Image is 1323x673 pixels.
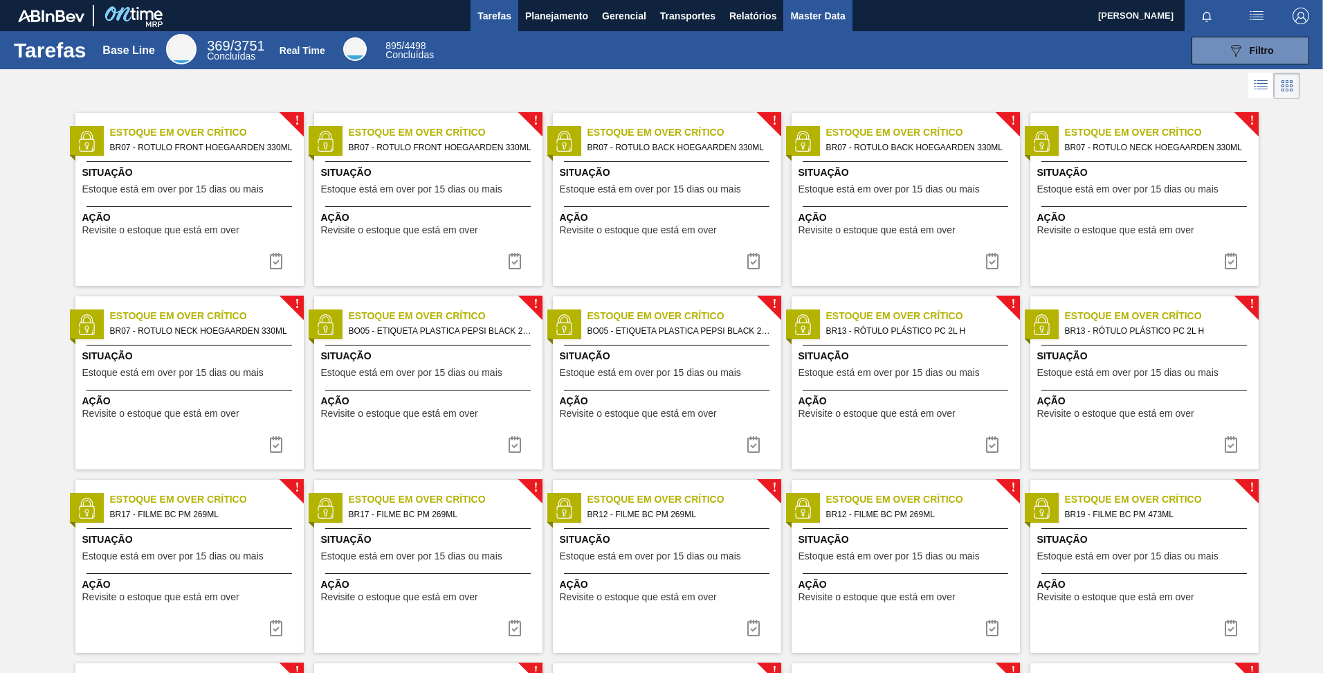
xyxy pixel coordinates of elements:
[1037,210,1255,225] span: Ação
[82,592,239,602] span: Revisite o estoque que está em over
[554,498,574,519] img: status
[295,483,299,493] span: !
[349,140,531,155] span: BR07 - ROTULO FRONT HOEGAARDEN 330ML
[826,309,1020,323] span: Estoque em Over Crítico
[76,314,97,335] img: status
[1011,299,1015,309] span: !
[1031,498,1052,519] img: status
[792,131,813,152] img: status
[799,532,1016,547] span: Situação
[745,253,762,269] img: icon-task complete
[1214,614,1248,642] div: Completar tarefa: 29737101
[1037,592,1194,602] span: Revisite o estoque que está em over
[1037,532,1255,547] span: Situação
[976,247,1009,275] div: Completar tarefa: 29737095
[792,314,813,335] img: status
[602,8,646,24] span: Gerencial
[1065,323,1248,339] span: BR13 - RÓTULO PLÁSTICO PC 2L H
[385,42,434,60] div: Real Time
[315,498,336,519] img: status
[737,431,770,458] button: icon-task complete
[321,394,539,409] span: Ação
[799,165,1016,180] span: Situação
[587,309,781,323] span: Estoque em Over Crítico
[587,125,781,140] span: Estoque em Over Crítico
[826,125,1020,140] span: Estoque em Over Crítico
[560,532,778,547] span: Situação
[82,210,300,225] span: Ação
[385,49,434,60] span: Concluídas
[1037,165,1255,180] span: Situação
[560,592,717,602] span: Revisite o estoque que está em over
[1185,6,1229,26] button: Notificações
[110,492,304,507] span: Estoque em Over Crítico
[1274,73,1300,99] div: Visão em Cards
[207,40,264,61] div: Base Line
[82,184,264,195] span: Estoque está em over por 15 dias ou mais
[268,436,284,453] img: icon-task complete
[737,614,770,642] div: Completar tarefa: 29737100
[321,210,539,225] span: Ação
[729,8,776,24] span: Relatórios
[1037,225,1194,235] span: Revisite o estoque que está em over
[82,368,264,378] span: Estoque está em over por 15 dias ou mais
[737,614,770,642] button: icon-task complete
[1214,614,1248,642] button: icon-task complete
[587,492,781,507] span: Estoque em Over Crítico
[984,436,1001,453] img: icon-task complete
[295,299,299,309] span: !
[315,131,336,152] img: status
[110,323,293,339] span: BR07 - ROTULO NECK HOEGAARDEN 330ML
[18,10,84,22] img: TNhmsLtSVTkK8tSr43FrP2fwEKptu5GPRR3wAAAABJRU5ErkJggg==
[385,40,426,51] span: / 4498
[587,507,770,522] span: BR12 - FILME BC PM 269ML
[533,116,538,126] span: !
[799,225,956,235] span: Revisite o estoque que está em over
[259,431,293,458] div: Completar tarefa: 29737096
[259,431,293,458] button: icon-task complete
[799,368,980,378] span: Estoque está em over por 15 dias ou mais
[82,349,300,364] span: Situação
[321,551,502,562] span: Estoque está em over por 15 dias ou mais
[984,253,1001,269] img: icon-task complete
[76,131,97,152] img: status
[560,577,778,592] span: Ação
[799,592,956,602] span: Revisite o estoque que está em over
[14,42,86,58] h1: Tarefas
[321,184,502,195] span: Estoque está em over por 15 dias ou mais
[349,323,531,339] span: BO05 - ETIQUETA PLASTICA PEPSI BLACK 250ML
[790,8,845,24] span: Master Data
[507,436,523,453] img: icon-task complete
[745,620,762,636] img: icon-task complete
[984,620,1001,636] img: icon-task complete
[799,394,1016,409] span: Ação
[321,225,478,235] span: Revisite o estoque que está em over
[207,38,264,53] span: / 3751
[1250,299,1254,309] span: !
[349,492,542,507] span: Estoque em Over Crítico
[82,394,300,409] span: Ação
[102,44,155,57] div: Base Line
[349,125,542,140] span: Estoque em Over Crítico
[660,8,715,24] span: Transportes
[772,299,776,309] span: !
[110,125,304,140] span: Estoque em Over Crítico
[1293,8,1309,24] img: Logout
[268,253,284,269] img: icon-task complete
[1037,368,1219,378] span: Estoque está em over por 15 dias ou mais
[976,431,1009,458] div: Completar tarefa: 29737098
[1214,247,1248,275] div: Completar tarefa: 29737096
[1037,184,1219,195] span: Estoque está em over por 15 dias ou mais
[799,349,1016,364] span: Situação
[1223,253,1239,269] img: icon-task complete
[826,492,1020,507] span: Estoque em Over Crítico
[268,620,284,636] img: icon-task complete
[507,253,523,269] img: icon-task complete
[799,184,980,195] span: Estoque está em over por 15 dias ou mais
[560,225,717,235] span: Revisite o estoque que está em over
[498,247,531,275] div: Completar tarefa: 29737094
[799,577,1016,592] span: Ação
[82,577,300,592] span: Ação
[207,38,230,53] span: 369
[737,247,770,275] button: icon-task complete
